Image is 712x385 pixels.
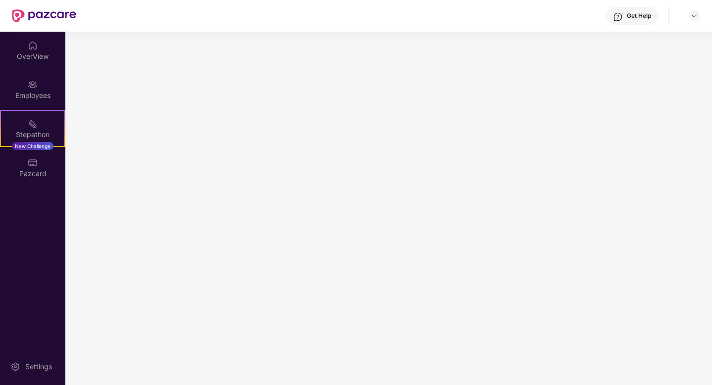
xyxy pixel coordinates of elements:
[10,362,20,372] img: svg+xml;base64,PHN2ZyBpZD0iU2V0dGluZy0yMHgyMCIgeG1sbnM9Imh0dHA6Ly93d3cudzMub3JnLzIwMDAvc3ZnIiB3aW...
[613,12,623,22] img: svg+xml;base64,PHN2ZyBpZD0iSGVscC0zMngzMiIgeG1sbnM9Imh0dHA6Ly93d3cudzMub3JnLzIwMDAvc3ZnIiB3aWR0aD...
[1,130,64,140] div: Stepathon
[12,142,53,150] div: New Challenge
[12,9,76,22] img: New Pazcare Logo
[28,119,38,129] img: svg+xml;base64,PHN2ZyB4bWxucz0iaHR0cDovL3d3dy53My5vcmcvMjAwMC9zdmciIHdpZHRoPSIyMSIgaGVpZ2h0PSIyMC...
[627,12,651,20] div: Get Help
[28,80,38,90] img: svg+xml;base64,PHN2ZyBpZD0iRW1wbG95ZWVzIiB4bWxucz0iaHR0cDovL3d3dy53My5vcmcvMjAwMC9zdmciIHdpZHRoPS...
[690,12,698,20] img: svg+xml;base64,PHN2ZyBpZD0iRHJvcGRvd24tMzJ4MzIiIHhtbG5zPSJodHRwOi8vd3d3LnczLm9yZy8yMDAwL3N2ZyIgd2...
[28,41,38,50] img: svg+xml;base64,PHN2ZyBpZD0iSG9tZSIgeG1sbnM9Imh0dHA6Ly93d3cudzMub3JnLzIwMDAvc3ZnIiB3aWR0aD0iMjAiIG...
[28,158,38,168] img: svg+xml;base64,PHN2ZyBpZD0iUGF6Y2FyZCIgeG1sbnM9Imh0dHA6Ly93d3cudzMub3JnLzIwMDAvc3ZnIiB3aWR0aD0iMj...
[22,362,55,372] div: Settings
